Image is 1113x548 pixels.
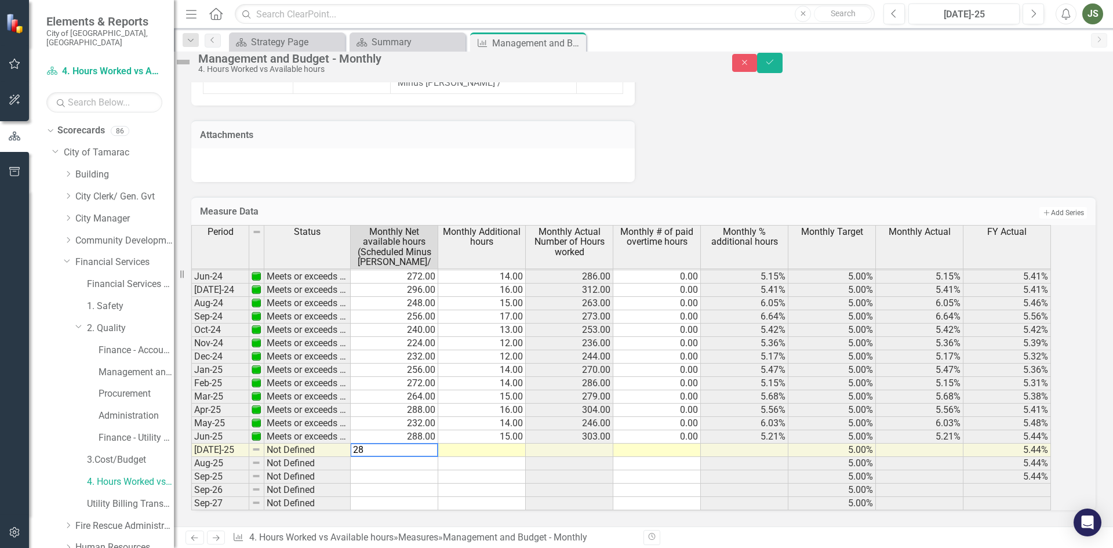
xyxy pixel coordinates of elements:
[351,284,438,297] td: 296.00
[788,350,876,364] td: 5.00%
[252,445,261,454] img: 8DAGhfEEPCf229AAAAAElFTkSuQmCC
[235,4,875,24] input: Search ClearPoint...
[252,365,261,374] img: 1UOPjbPZzarJnojPNnPdqcrKqsyubKg2UwelywlROmNPl+gdMW9Kb8ri8GgAAAABJRU5ErkJggg==
[528,227,610,257] span: Monthly Actual Number of Hours worked
[252,311,261,321] img: 1UOPjbPZzarJnojPNnPdqcrKqsyubKg2UwelywlROmNPl+gdMW9Kb8ri8GgAAAABJRU5ErkJggg==
[963,390,1051,404] td: 5.38%
[191,497,249,510] td: Sep-27
[876,364,963,377] td: 5.47%
[191,470,249,484] td: Sep-25
[912,8,1016,21] div: [DATE]-25
[438,350,526,364] td: 12.00
[75,168,174,182] a: Building
[963,310,1051,324] td: 5.56%
[701,310,788,324] td: 6.64%
[613,310,701,324] td: 0.00
[788,377,876,390] td: 5.00%
[6,13,26,34] img: ClearPoint Strategy
[252,378,261,387] img: 1UOPjbPZzarJnojPNnPdqcrKqsyubKg2UwelywlROmNPl+gdMW9Kb8ri8GgAAAABJRU5ErkJggg==
[613,404,701,417] td: 0.00
[264,470,351,484] td: Not Defined
[438,297,526,310] td: 15.00
[613,417,701,430] td: 0.00
[372,35,463,49] div: Summary
[264,417,351,430] td: Meets or exceeds target
[526,417,613,430] td: 246.00
[438,270,526,284] td: 14.00
[526,337,613,350] td: 236.00
[963,337,1051,350] td: 5.39%
[613,390,701,404] td: 0.00
[191,457,249,470] td: Aug-25
[876,390,963,404] td: 5.68%
[963,270,1051,284] td: 5.41%
[788,470,876,484] td: 5.00%
[351,270,438,284] td: 272.00
[191,444,249,457] td: [DATE]-25
[99,431,174,445] a: Finance - Utility Billing
[87,322,174,335] a: 2. Quality
[198,65,709,74] div: 4. Hours Worked vs Available hours
[264,497,351,510] td: Not Defined
[703,227,785,247] span: Monthly % additional hours
[264,377,351,390] td: Meets or exceeds target
[99,366,174,379] a: Management and Budget
[876,297,963,310] td: 6.05%
[526,324,613,337] td: 253.00
[75,520,174,533] a: Fire Rescue Administration
[264,350,351,364] td: Meets or exceeds target
[613,270,701,284] td: 0.00
[252,458,261,467] img: 8DAGhfEEPCf229AAAAAElFTkSuQmCC
[963,377,1051,390] td: 5.31%
[701,417,788,430] td: 6.03%
[788,270,876,284] td: 5.00%
[232,531,635,545] div: » »
[251,35,342,49] div: Strategy Page
[438,364,526,377] td: 14.00
[191,350,249,364] td: Dec-24
[294,227,321,237] span: Status
[351,364,438,377] td: 256.00
[252,431,261,441] img: 1UOPjbPZzarJnojPNnPdqcrKqsyubKg2UwelywlROmNPl+gdMW9Kb8ri8GgAAAABJRU5ErkJggg==
[613,284,701,297] td: 0.00
[788,404,876,417] td: 5.00%
[963,470,1051,484] td: 5.44%
[99,344,174,357] a: Finance - Accounting
[526,390,613,404] td: 279.00
[963,284,1051,297] td: 5.41%
[191,310,249,324] td: Sep-24
[963,297,1051,310] td: 5.46%
[788,390,876,404] td: 5.00%
[438,417,526,430] td: 14.00
[191,430,249,444] td: Jun-25
[443,532,587,543] div: Management and Budget - Monthly
[876,417,963,430] td: 6.03%
[701,270,788,284] td: 5.15%
[438,390,526,404] td: 15.00
[438,284,526,297] td: 16.00
[701,377,788,390] td: 5.15%
[701,350,788,364] td: 5.17%
[200,130,626,140] h3: Attachments
[264,484,351,497] td: Not Defined
[788,417,876,430] td: 5.00%
[264,457,351,470] td: Not Defined
[87,300,174,313] a: 1. Safety
[963,417,1051,430] td: 5.48%
[87,278,174,291] a: Financial Services Scorecard
[264,364,351,377] td: Meets or exceeds target
[526,350,613,364] td: 244.00
[351,310,438,324] td: 256.00
[438,310,526,324] td: 17.00
[963,350,1051,364] td: 5.32%
[701,430,788,444] td: 5.21%
[438,377,526,390] td: 14.00
[351,404,438,417] td: 288.00
[526,404,613,417] td: 304.00
[613,350,701,364] td: 0.00
[987,227,1027,237] span: FY Actual
[191,377,249,390] td: Feb-25
[788,337,876,350] td: 5.00%
[351,377,438,390] td: 272.00
[438,404,526,417] td: 16.00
